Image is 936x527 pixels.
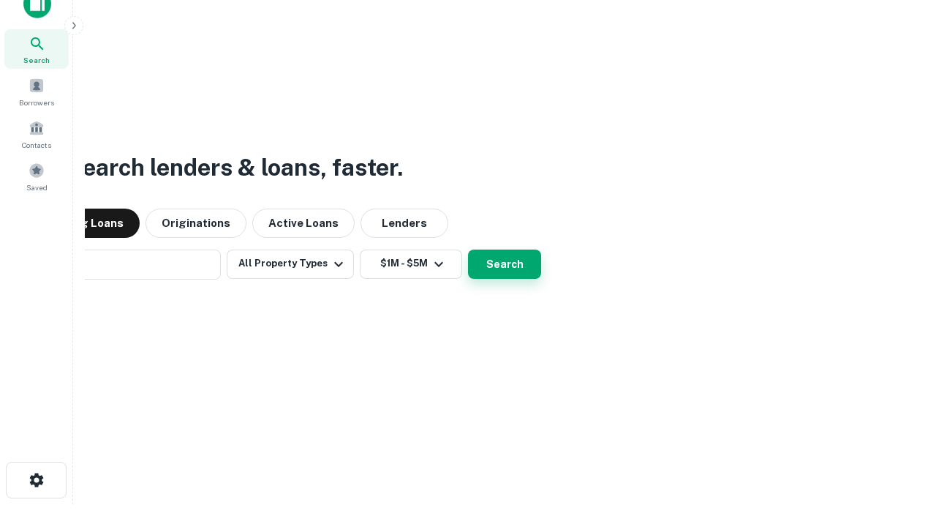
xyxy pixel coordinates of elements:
[4,157,69,196] a: Saved
[252,209,355,238] button: Active Loans
[146,209,246,238] button: Originations
[468,250,541,279] button: Search
[22,139,51,151] span: Contacts
[4,29,69,69] a: Search
[361,209,448,238] button: Lenders
[23,54,50,66] span: Search
[26,182,48,193] span: Saved
[19,97,54,108] span: Borrowers
[4,114,69,154] a: Contacts
[863,410,936,480] iframe: Chat Widget
[227,250,354,279] button: All Property Types
[360,250,462,279] button: $1M - $5M
[4,72,69,111] a: Borrowers
[67,150,403,185] h3: Search lenders & loans, faster.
